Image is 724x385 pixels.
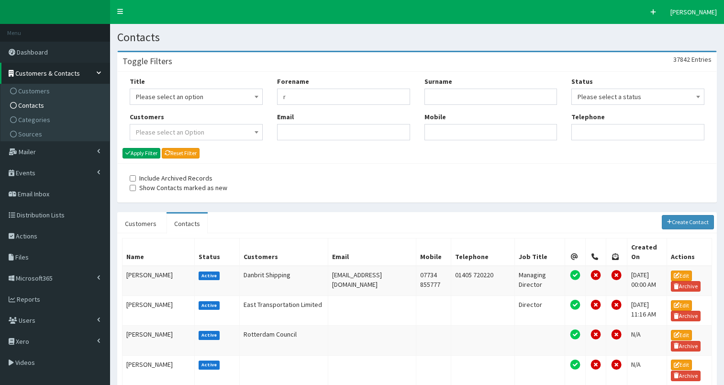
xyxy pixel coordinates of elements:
[691,55,712,64] span: Entries
[671,371,701,381] a: Archive
[671,360,692,370] a: Edit
[670,8,717,16] span: [PERSON_NAME]
[130,183,227,192] label: Show Contacts marked as new
[3,84,110,98] a: Customers
[18,87,50,95] span: Customers
[240,238,328,266] th: Customers
[514,296,565,326] td: Director
[606,238,627,266] th: Post Permission
[123,238,195,266] th: Name
[671,271,692,281] a: Edit
[130,89,263,105] span: Please select an option
[627,296,667,326] td: [DATE] 11:16 AM
[451,238,514,266] th: Telephone
[627,355,667,385] td: N/A
[19,147,36,156] span: Mailer
[123,326,195,355] td: [PERSON_NAME]
[117,214,164,234] a: Customers
[130,173,212,183] label: Include Archived Records
[328,238,416,266] th: Email
[18,190,49,198] span: Email Inbox
[130,77,145,86] label: Title
[17,48,48,57] span: Dashboard
[571,89,704,105] span: Please select a status
[123,296,195,326] td: [PERSON_NAME]
[416,238,451,266] th: Mobile
[16,337,29,346] span: Xero
[627,326,667,355] td: N/A
[130,175,136,181] input: Include Archived Records
[3,98,110,113] a: Contacts
[17,295,40,304] span: Reports
[18,130,42,138] span: Sources
[240,266,328,296] td: Danbrit Shipping
[3,113,110,127] a: Categories
[673,55,690,64] span: 37842
[15,253,29,261] span: Files
[571,112,605,122] label: Telephone
[16,169,35,177] span: Events
[199,331,220,340] label: Active
[571,77,593,86] label: Status
[123,355,195,385] td: [PERSON_NAME]
[240,326,328,355] td: Rotterdam Council
[123,266,195,296] td: [PERSON_NAME]
[662,215,714,229] a: Create Contact
[130,185,136,191] input: Show Contacts marked as new
[514,238,565,266] th: Job Title
[18,115,50,124] span: Categories
[277,112,294,122] label: Email
[671,341,701,351] a: Archive
[627,238,667,266] th: Created On
[3,127,110,141] a: Sources
[15,358,35,367] span: Videos
[17,211,65,219] span: Distribution Lists
[194,238,240,266] th: Status
[627,266,667,296] td: [DATE] 00:00 AM
[671,300,692,311] a: Edit
[162,148,200,159] a: Reset Filter
[328,266,416,296] td: [EMAIL_ADDRESS][DOMAIN_NAME]
[565,238,585,266] th: Email Permission
[199,361,220,369] label: Active
[123,148,160,159] button: Apply Filter
[671,311,701,321] a: Archive
[16,274,53,283] span: Microsoft365
[277,77,309,86] label: Forename
[117,31,717,44] h1: Contacts
[514,266,565,296] td: Managing Director
[667,238,712,266] th: Actions
[19,316,35,325] span: Users
[416,266,451,296] td: 07734 855777
[671,330,692,340] a: Edit
[123,57,172,66] h3: Toggle Filters
[16,232,37,240] span: Actions
[240,296,328,326] td: East Transportation Limited
[18,101,44,110] span: Contacts
[671,281,701,292] a: Archive
[586,238,606,266] th: Telephone Permission
[199,301,220,310] label: Active
[424,77,452,86] label: Surname
[199,272,220,280] label: Active
[15,69,80,78] span: Customers & Contacts
[136,90,256,103] span: Please select an option
[130,112,164,122] label: Customers
[167,214,208,234] a: Contacts
[424,112,446,122] label: Mobile
[578,90,698,103] span: Please select a status
[136,128,204,136] span: Please select an Option
[451,266,514,296] td: 01405 720220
